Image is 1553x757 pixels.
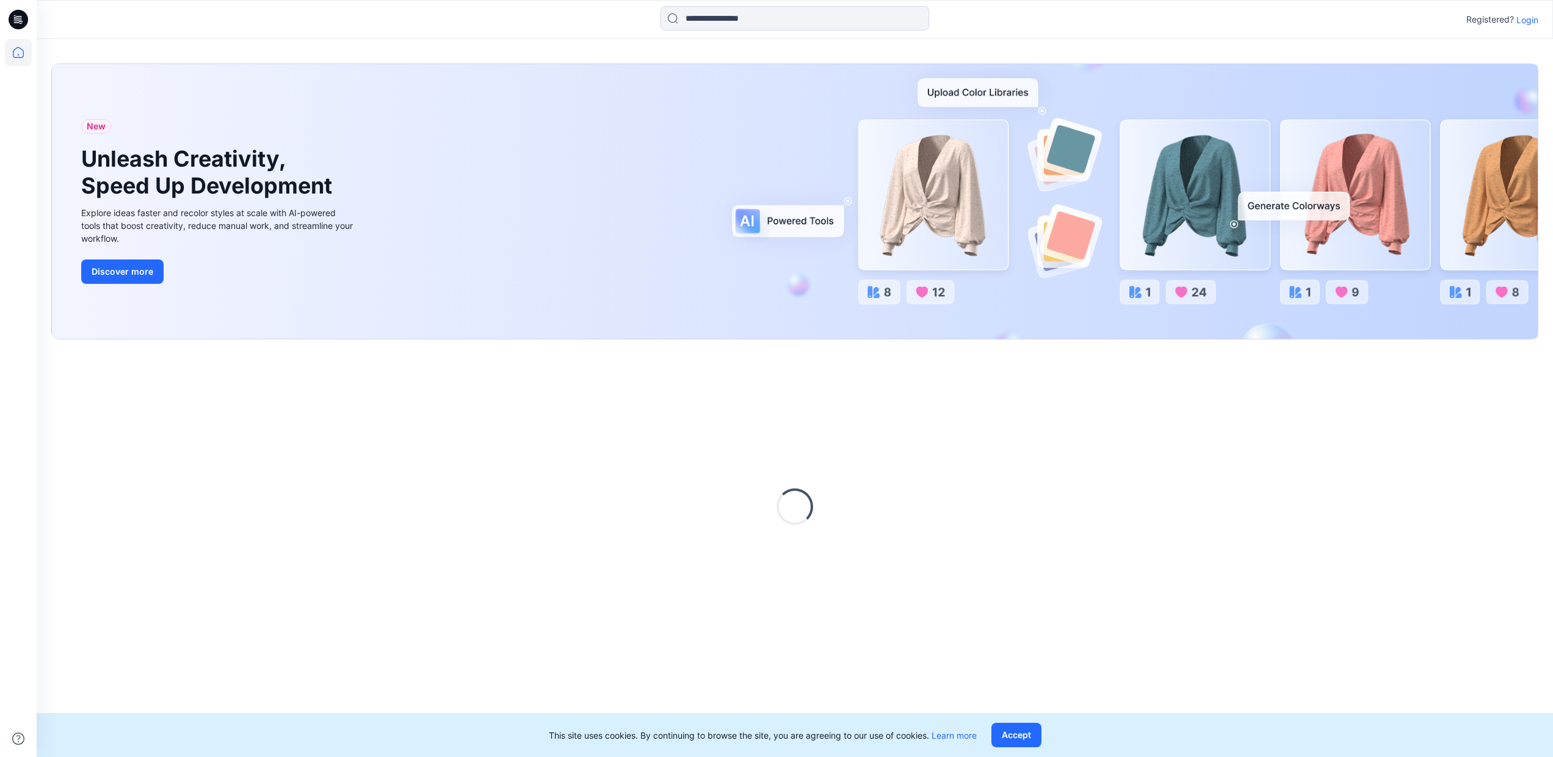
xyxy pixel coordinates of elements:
[81,259,356,284] a: Discover more
[81,146,338,198] h1: Unleash Creativity, Speed Up Development
[549,729,977,742] p: This site uses cookies. By continuing to browse the site, you are agreeing to our use of cookies.
[1466,12,1514,27] p: Registered?
[87,119,106,134] span: New
[991,723,1041,747] button: Accept
[932,730,977,741] a: Learn more
[81,259,164,284] button: Discover more
[81,206,356,245] div: Explore ideas faster and recolor styles at scale with AI-powered tools that boost creativity, red...
[1516,13,1538,26] p: Login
